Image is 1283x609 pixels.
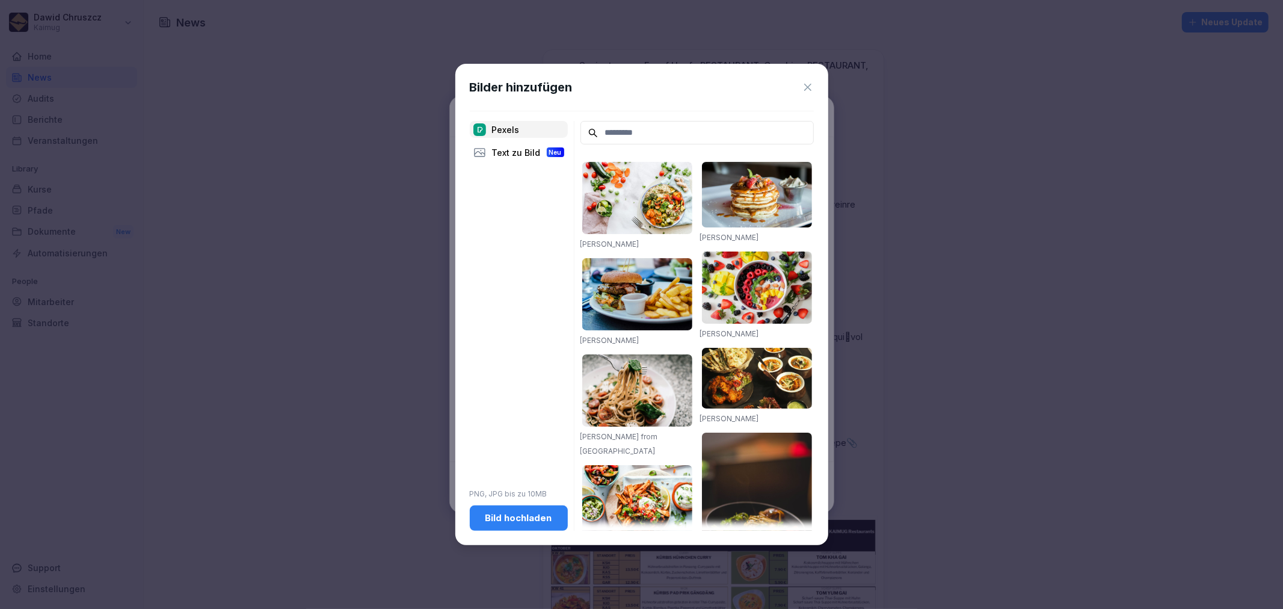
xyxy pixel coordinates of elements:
[580,336,639,345] a: [PERSON_NAME]
[547,147,564,157] div: Neu
[702,252,812,324] img: pexels-photo-1099680.jpeg
[470,144,568,161] div: Text zu Bild
[702,348,812,408] img: pexels-photo-958545.jpeg
[700,233,759,242] a: [PERSON_NAME]
[580,432,658,456] a: [PERSON_NAME] from [GEOGRAPHIC_DATA]
[702,433,812,600] img: pexels-photo-842571.jpeg
[470,505,568,531] button: Bild hochladen
[582,258,692,330] img: pexels-photo-70497.jpeg
[702,162,812,227] img: pexels-photo-376464.jpeg
[580,240,639,249] a: [PERSON_NAME]
[582,465,692,547] img: pexels-photo-1640772.jpeg
[700,329,759,338] a: [PERSON_NAME]
[479,512,558,525] div: Bild hochladen
[582,354,692,427] img: pexels-photo-1279330.jpeg
[470,121,568,138] div: Pexels
[473,123,486,136] img: pexels.png
[582,162,692,234] img: pexels-photo-1640777.jpeg
[470,78,573,96] h1: Bilder hinzufügen
[470,489,568,499] p: PNG, JPG bis zu 10MB
[700,414,759,423] a: [PERSON_NAME]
